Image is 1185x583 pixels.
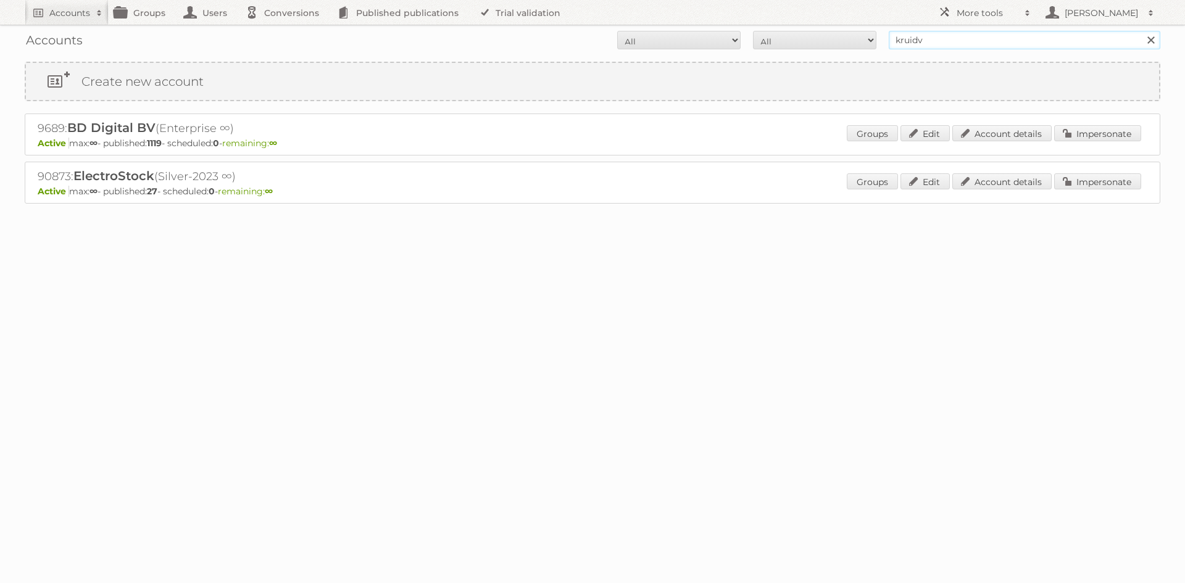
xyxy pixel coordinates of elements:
[847,173,898,189] a: Groups
[89,186,98,197] strong: ∞
[38,168,470,184] h2: 90873: (Silver-2023 ∞)
[265,186,273,197] strong: ∞
[900,125,950,141] a: Edit
[147,138,162,149] strong: 1119
[38,138,69,149] span: Active
[38,120,470,136] h2: 9689: (Enterprise ∞)
[38,138,1147,149] p: max: - published: - scheduled: -
[49,7,90,19] h2: Accounts
[952,125,1052,141] a: Account details
[147,186,157,197] strong: 27
[952,173,1052,189] a: Account details
[213,138,219,149] strong: 0
[1062,7,1142,19] h2: [PERSON_NAME]
[957,7,1018,19] h2: More tools
[89,138,98,149] strong: ∞
[67,120,156,135] span: BD Digital BV
[26,63,1159,100] a: Create new account
[222,138,277,149] span: remaining:
[269,138,277,149] strong: ∞
[900,173,950,189] a: Edit
[847,125,898,141] a: Groups
[218,186,273,197] span: remaining:
[38,186,69,197] span: Active
[73,168,154,183] span: ElectroStock
[1054,125,1141,141] a: Impersonate
[209,186,215,197] strong: 0
[1054,173,1141,189] a: Impersonate
[38,186,1147,197] p: max: - published: - scheduled: -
